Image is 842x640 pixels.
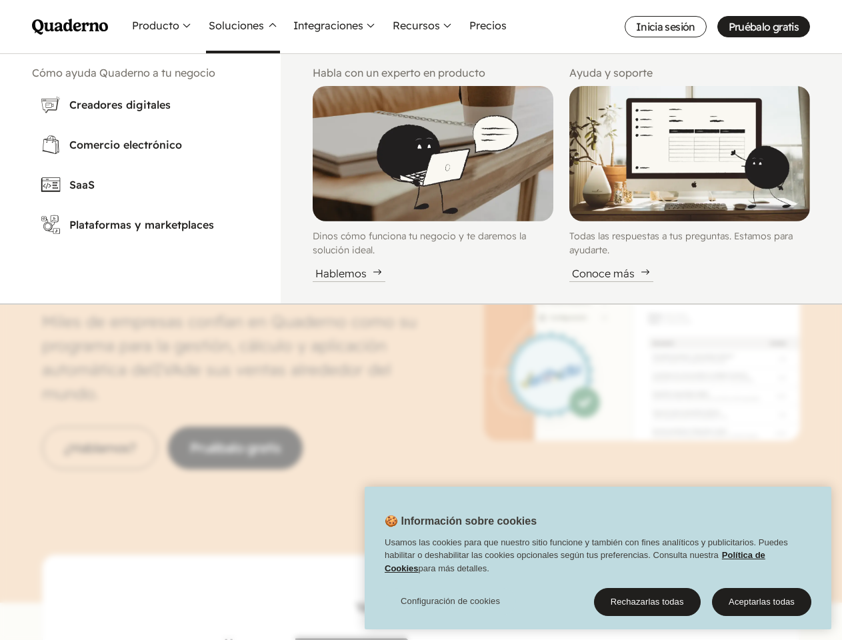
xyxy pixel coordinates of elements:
h2: 🍪 Información sobre cookies [365,513,537,536]
h2: Ayuda y soporte [569,65,810,81]
button: Aceptarlas todas [712,588,811,616]
button: Configuración de cookies [385,588,516,615]
div: Conoce más [569,265,653,282]
img: Illustration of Qoodle reading from a laptop [313,86,553,221]
h3: Plataformas y marketplaces [69,217,241,233]
a: Pruébalo gratis [717,16,810,37]
a: Política de Cookies [385,550,765,573]
a: SaaS [32,166,249,203]
div: Hablemos [313,265,385,282]
a: Inicia sesión [625,16,707,37]
div: Cookie banner [365,487,831,629]
img: Illustration of Qoodle displaying an interface on a computer [569,86,810,221]
h3: Creadores digitales [69,97,241,113]
abbr: Software as a Service [69,178,95,191]
a: Creadores digitales [32,86,249,123]
h2: Habla con un experto en producto [313,65,553,81]
p: Todas las respuestas a tus preguntas. Estamos para ayudarte. [569,229,810,257]
div: 🍪 Información sobre cookies [365,487,831,629]
h3: Comercio electrónico [69,137,241,153]
a: Comercio electrónico [32,126,249,163]
a: Plataformas y marketplaces [32,206,249,243]
div: Usamos las cookies para que nuestro sitio funcione y también con fines analíticos y publicitarios... [365,536,831,582]
a: Illustration of Qoodle displaying an interface on a computerTodas las respuestas a tus preguntas.... [569,86,810,282]
button: Rechazarlas todas [594,588,701,616]
h2: Cómo ayuda Quaderno a tu negocio [32,65,249,81]
p: Dinos cómo funciona tu negocio y te daremos la solución ideal. [313,229,553,257]
a: Illustration of Qoodle reading from a laptopDinos cómo funciona tu negocio y te daremos la soluci... [313,86,553,282]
